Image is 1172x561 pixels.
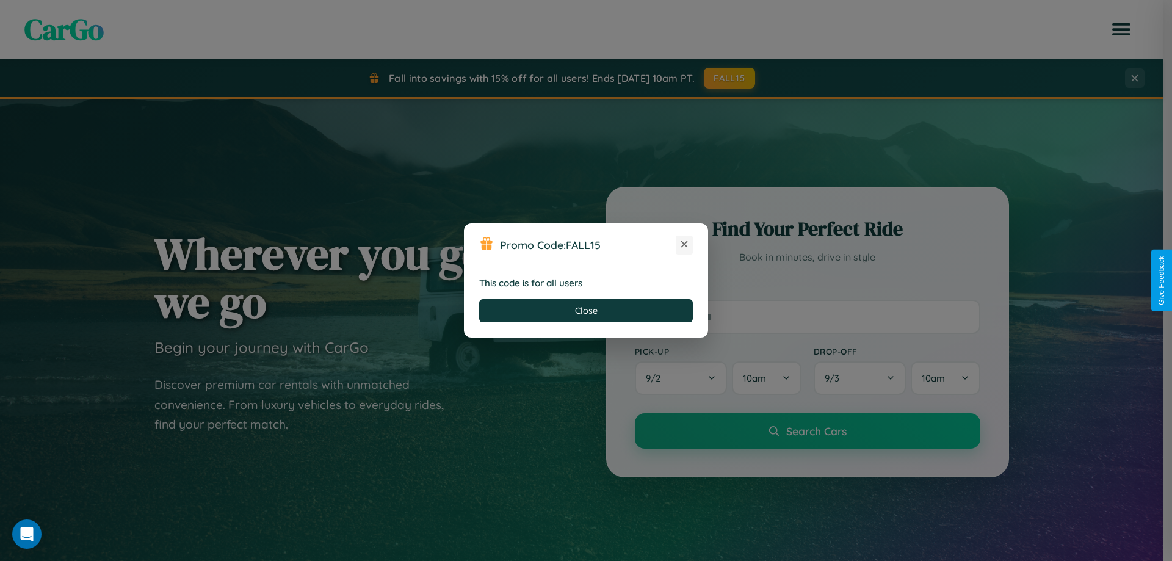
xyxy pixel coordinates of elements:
[479,277,582,289] strong: This code is for all users
[479,299,693,322] button: Close
[500,238,676,252] h3: Promo Code:
[1157,256,1166,305] div: Give Feedback
[12,519,42,549] div: Open Intercom Messenger
[566,238,601,252] b: FALL15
